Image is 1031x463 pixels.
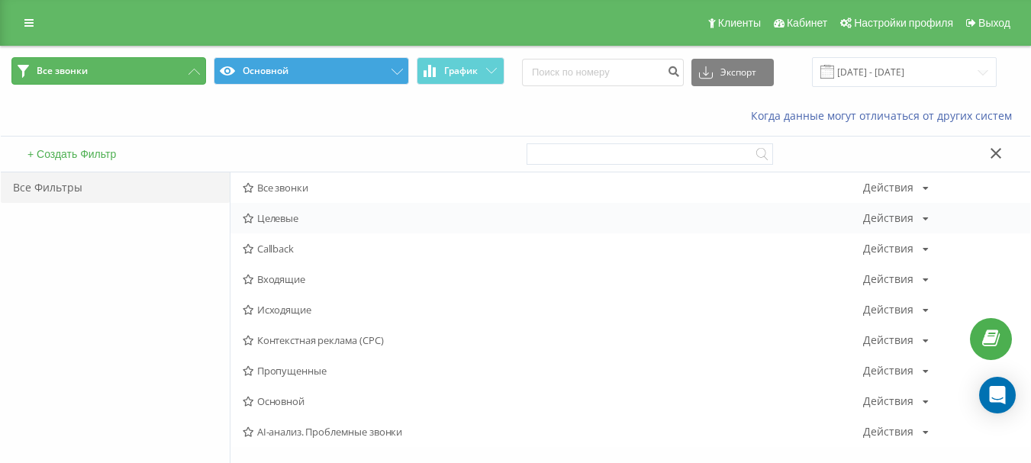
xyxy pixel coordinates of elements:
button: График [417,57,504,85]
span: Все звонки [243,182,863,193]
span: Клиенты [718,17,761,29]
span: Кабинет [787,17,827,29]
div: Действия [863,274,913,285]
div: Действия [863,335,913,346]
div: Действия [863,365,913,376]
span: Настройки профиля [854,17,953,29]
span: Callback [243,243,863,254]
span: Пропущенные [243,365,863,376]
button: Экспорт [691,59,774,86]
div: Действия [863,304,913,315]
div: Все Фильтры [1,172,230,203]
button: Закрыть [985,146,1007,162]
button: + Создать Фильтр [23,147,121,161]
div: Действия [863,182,913,193]
button: Все звонки [11,57,206,85]
div: Действия [863,243,913,254]
div: Действия [863,396,913,407]
span: Входящие [243,274,863,285]
span: График [444,66,478,76]
button: Основной [214,57,408,85]
span: Основной [243,396,863,407]
div: Действия [863,426,913,437]
span: AI-анализ. Проблемные звонки [243,426,863,437]
span: Контекстная реклама (CPC) [243,335,863,346]
a: Когда данные могут отличаться от других систем [751,108,1020,123]
div: Действия [863,213,913,223]
div: Open Intercom Messenger [979,377,1016,413]
span: Целевые [243,213,863,223]
span: Выход [978,17,1010,29]
span: Все звонки [37,65,88,77]
input: Поиск по номеру [522,59,684,86]
span: Исходящие [243,304,863,315]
